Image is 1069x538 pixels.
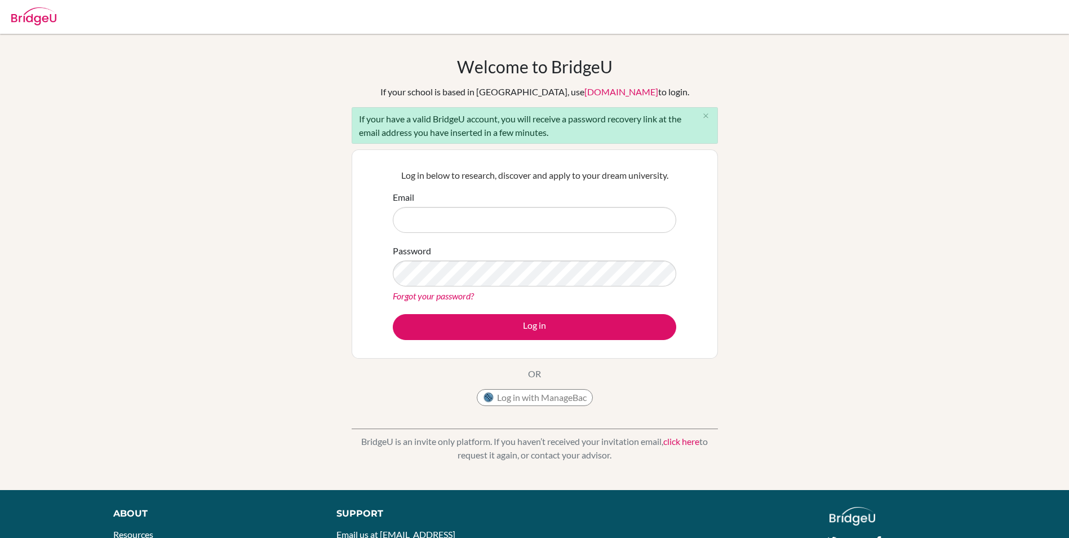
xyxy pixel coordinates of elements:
p: Log in below to research, discover and apply to your dream university. [393,169,676,182]
h1: Welcome to BridgeU [457,56,613,77]
button: Log in with ManageBac [477,389,593,406]
a: click here [663,436,699,447]
img: Bridge-U [11,7,56,25]
div: Support [336,507,521,521]
a: Forgot your password? [393,290,474,301]
a: [DOMAIN_NAME] [584,86,658,97]
div: If your have a valid BridgeU account, you will receive a password recovery link at the email addr... [352,107,718,144]
div: About [113,507,311,521]
button: Log in [393,314,676,340]
i: close [702,112,710,120]
button: Close [695,108,717,125]
label: Email [393,191,414,204]
p: OR [528,367,541,381]
p: BridgeU is an invite only platform. If you haven’t received your invitation email, to request it ... [352,435,718,462]
img: logo_white@2x-f4f0deed5e89b7ecb1c2cc34c3e3d731f90f0f143d5ea2071677605dd97b5244.png [830,507,875,526]
label: Password [393,244,431,258]
div: If your school is based in [GEOGRAPHIC_DATA], use to login. [380,85,689,99]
